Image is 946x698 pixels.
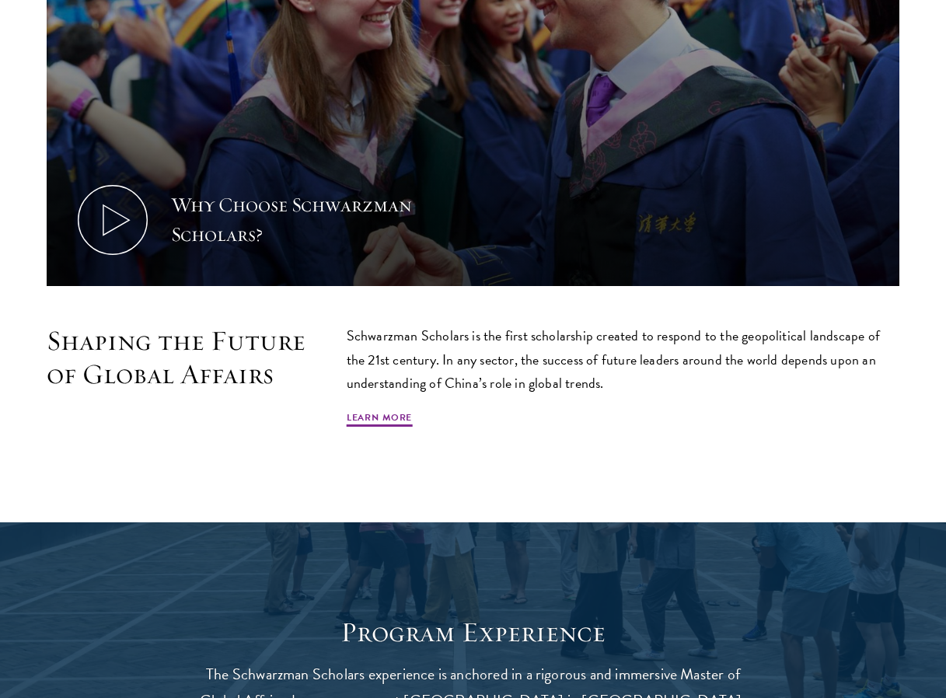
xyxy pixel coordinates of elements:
[347,324,899,394] p: Schwarzman Scholars is the first scholarship created to respond to the geopolitical landscape of ...
[194,616,753,649] h1: Program Experience
[171,190,459,250] div: Why Choose Schwarzman Scholars?
[47,324,316,391] h2: Shaping the Future of Global Affairs
[347,410,413,429] a: Learn More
